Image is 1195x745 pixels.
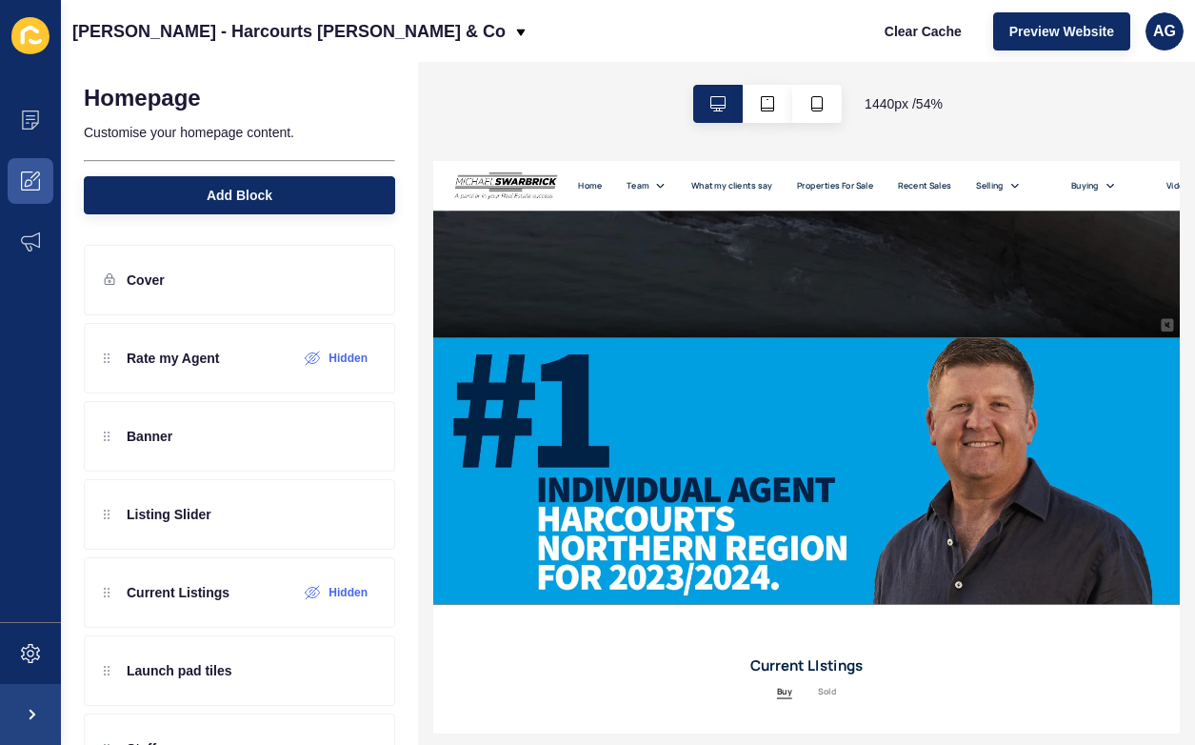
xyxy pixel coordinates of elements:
p: Customise your homepage content. [84,111,395,153]
button: Preview Website [993,12,1130,50]
button: Clear Cache [868,12,978,50]
button: Add Block [84,176,395,214]
p: Listing Slider [127,505,211,524]
p: Cover [127,271,165,290]
label: Hidden [329,585,368,600]
a: Recent Sales [854,34,952,57]
span: Clear Cache [885,22,962,41]
p: Banner [127,427,172,446]
h1: Homepage [84,85,201,111]
p: Current Listings [127,583,229,602]
p: [PERSON_NAME] - Harcourts [PERSON_NAME] & Co [72,8,506,55]
a: What my clients say [474,34,622,57]
label: Hidden [329,351,368,366]
span: 1440 px / 54 % [865,94,943,113]
a: Selling [997,34,1047,57]
span: Add Block [207,186,272,205]
img: Michael Swarbrick - Harcourts Cooper & Co [38,19,229,72]
a: Properties For Sale [667,34,807,57]
a: Team [356,34,397,57]
p: Launch pad tiles [127,661,231,680]
p: Rate my Agent [127,349,220,368]
span: Preview Website [1009,22,1114,41]
a: Home [267,34,310,57]
span: AG [1153,22,1176,41]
